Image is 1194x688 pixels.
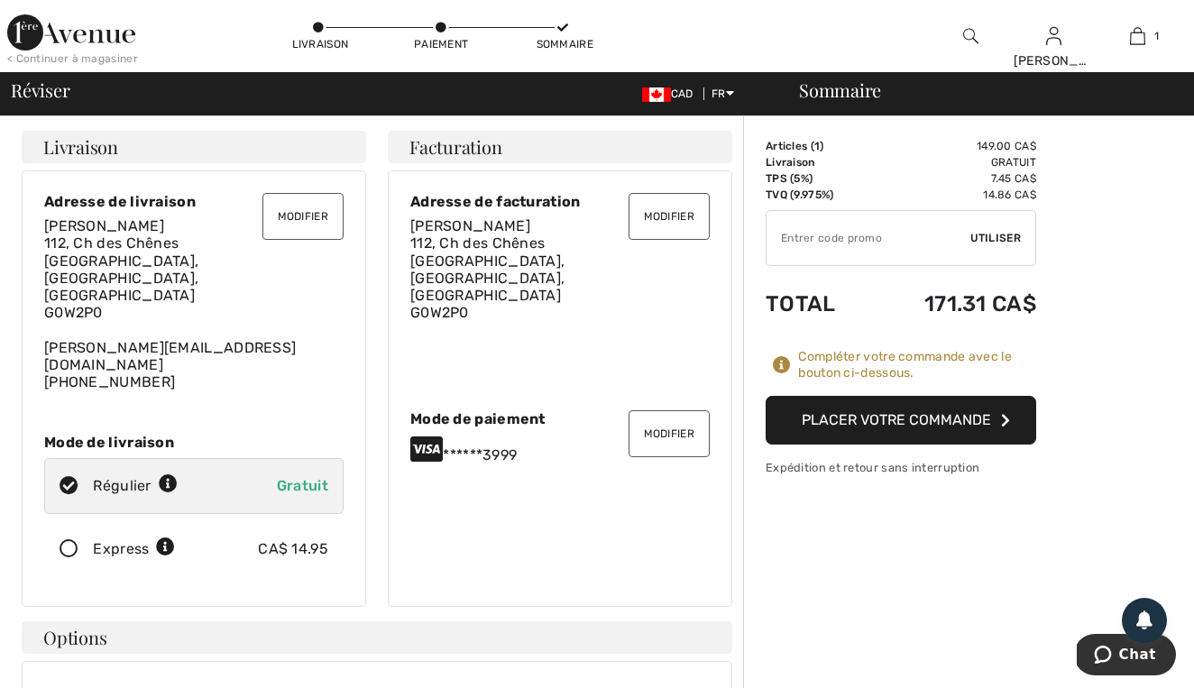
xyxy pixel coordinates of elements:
input: Code promo [767,211,970,265]
img: recherche [963,25,978,47]
td: 14.86 CA$ [869,187,1036,203]
td: Gratuit [869,154,1036,170]
span: Réviser [11,81,69,99]
span: 112, Ch des Chênes [GEOGRAPHIC_DATA], [GEOGRAPHIC_DATA], [GEOGRAPHIC_DATA] G0W2P0 [44,234,198,321]
td: Total [766,273,869,335]
div: Mode de livraison [44,434,344,451]
div: < Continuer à magasiner [7,50,138,67]
div: Adresse de livraison [44,193,344,210]
img: Canadian Dollar [642,87,671,102]
span: [PERSON_NAME] [44,217,164,234]
div: Compléter votre commande avec le bouton ci-dessous. [798,349,1036,381]
span: Livraison [43,138,118,156]
div: Régulier [93,475,178,497]
a: 1 [1097,25,1179,47]
div: Livraison [292,36,346,52]
button: Modifier [262,193,344,240]
div: Sommaire [777,81,1183,99]
span: 1 [814,140,820,152]
span: Utiliser [970,230,1021,246]
button: Modifier [629,193,710,240]
div: Adresse de facturation [410,193,710,210]
td: 149.00 CA$ [869,138,1036,154]
div: Mode de paiement [410,410,710,427]
span: Facturation [409,138,502,156]
td: TPS (5%) [766,170,869,187]
button: Modifier [629,410,710,457]
button: Placer votre commande [766,396,1036,445]
img: Mon panier [1130,25,1145,47]
div: Expédition et retour sans interruption [766,459,1036,476]
img: Mes infos [1046,25,1061,47]
div: [PERSON_NAME] [1014,51,1096,70]
td: TVQ (9.975%) [766,187,869,203]
h4: Options [22,621,732,654]
td: Livraison [766,154,869,170]
iframe: Ouvre un widget dans lequel vous pouvez chatter avec l’un de nos agents [1077,634,1176,679]
div: Express [93,538,175,560]
a: Se connecter [1046,27,1061,44]
div: [PERSON_NAME][EMAIL_ADDRESS][DOMAIN_NAME] [PHONE_NUMBER] [44,217,344,390]
div: CA$ 14.95 [258,538,328,560]
td: 7.45 CA$ [869,170,1036,187]
span: FR [712,87,734,100]
span: CAD [642,87,701,100]
td: Articles ( ) [766,138,869,154]
span: 112, Ch des Chênes [GEOGRAPHIC_DATA], [GEOGRAPHIC_DATA], [GEOGRAPHIC_DATA] G0W2P0 [410,234,565,321]
td: 171.31 CA$ [869,273,1036,335]
span: 1 [1154,28,1159,44]
div: Sommaire [537,36,591,52]
span: [PERSON_NAME] [410,217,530,234]
img: 1ère Avenue [7,14,135,50]
div: Paiement [414,36,468,52]
span: Gratuit [277,477,328,494]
